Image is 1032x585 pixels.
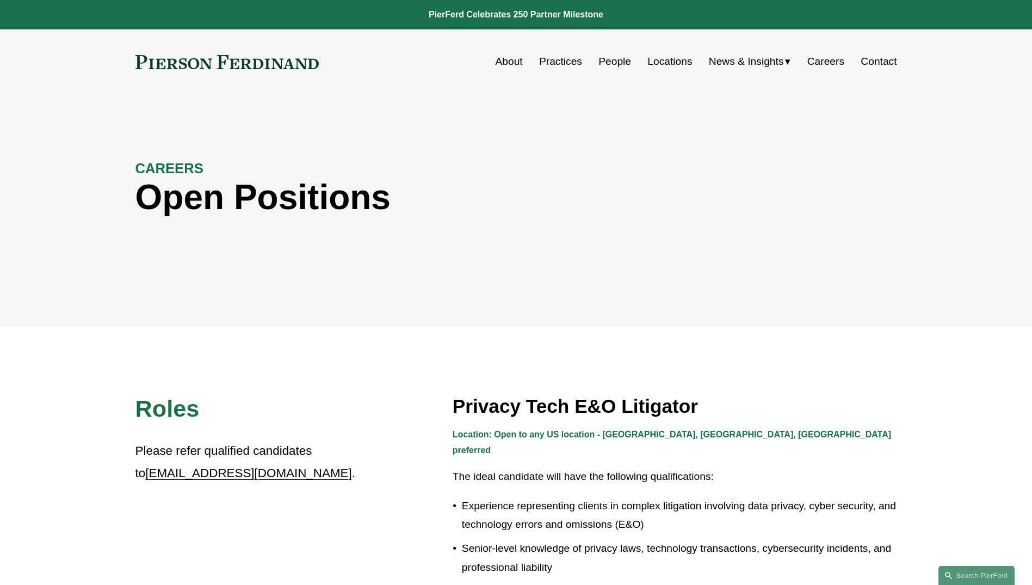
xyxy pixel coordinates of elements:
a: [EMAIL_ADDRESS][DOMAIN_NAME] [145,466,351,480]
h3: Privacy Tech E&O Litigator [453,394,897,418]
a: About [496,51,523,72]
a: Practices [539,51,582,72]
strong: CAREERS [135,161,203,176]
a: People [598,51,631,72]
span: News & Insights [709,52,784,71]
p: Experience representing clients in complex litigation involving data privacy, cyber security, and... [462,497,897,534]
a: Contact [861,51,897,72]
span: Roles [135,395,200,422]
strong: Location: Open to any US location - [GEOGRAPHIC_DATA], [GEOGRAPHIC_DATA], [GEOGRAPHIC_DATA] prefe... [453,430,894,455]
a: Search this site [938,566,1015,585]
a: folder dropdown [709,51,791,72]
a: Careers [807,51,844,72]
p: The ideal candidate will have the following qualifications: [453,467,897,486]
p: Senior-level knowledge of privacy laws, technology transactions, cybersecurity incidents, and pro... [462,539,897,577]
p: Please refer qualified candidates to . [135,440,357,484]
h1: Open Positions [135,178,707,217]
a: Locations [647,51,692,72]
